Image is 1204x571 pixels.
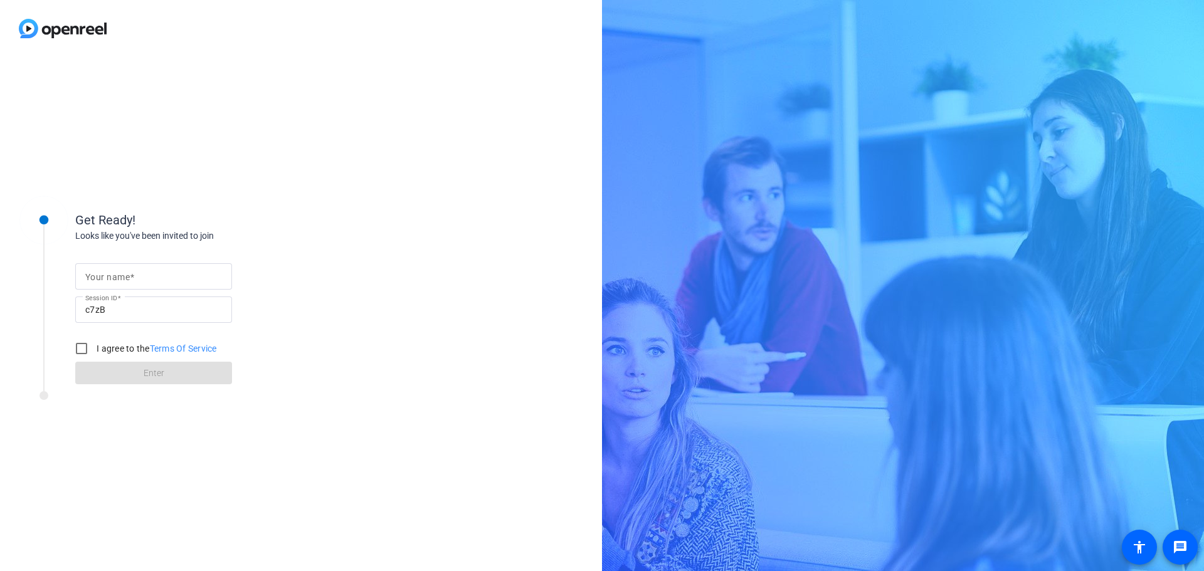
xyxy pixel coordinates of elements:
[85,272,130,282] mat-label: Your name
[85,294,117,301] mat-label: Session ID
[150,343,217,354] a: Terms Of Service
[1173,540,1188,555] mat-icon: message
[75,229,326,243] div: Looks like you've been invited to join
[75,211,326,229] div: Get Ready!
[94,342,217,355] label: I agree to the
[1132,540,1147,555] mat-icon: accessibility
